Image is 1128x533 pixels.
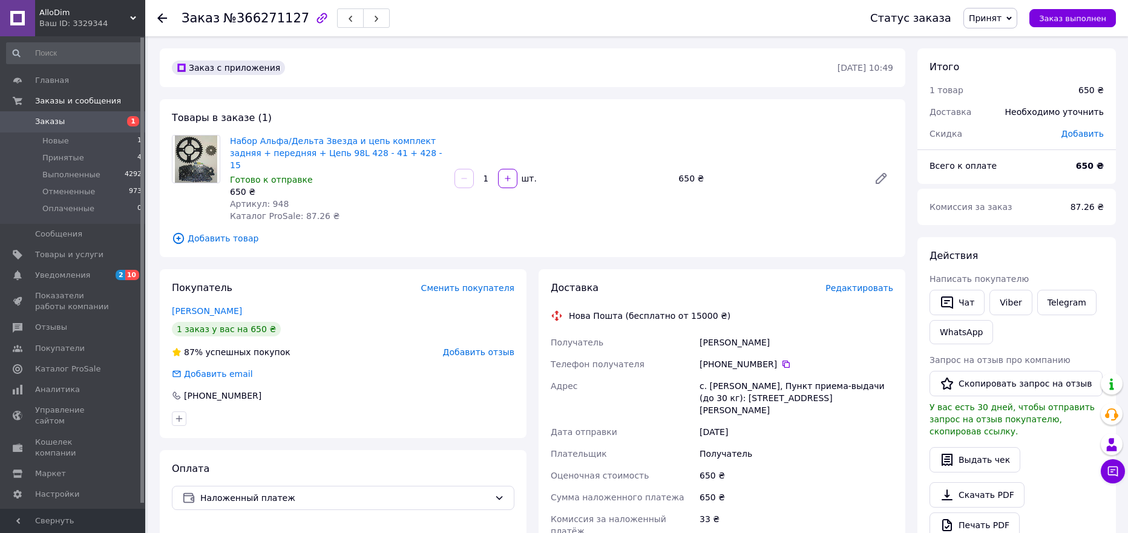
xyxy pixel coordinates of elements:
[1037,290,1097,315] a: Telegram
[989,290,1032,315] a: Viber
[137,136,142,146] span: 1
[1061,129,1104,139] span: Добавить
[182,11,220,25] span: Заказ
[183,390,263,402] div: [PHONE_NUMBER]
[930,107,971,117] span: Доставка
[1071,202,1104,212] span: 87.26 ₴
[551,359,644,369] span: Телефон получателя
[230,175,313,185] span: Готово к отправке
[125,169,142,180] span: 4292
[1076,161,1104,171] b: 650 ₴
[183,368,254,380] div: Добавить email
[674,170,864,187] div: 650 ₴
[230,199,289,209] span: Артикул: 948
[200,491,490,505] span: Наложенный платеж
[930,447,1020,473] button: Выдать чек
[35,322,67,333] span: Отзывы
[519,172,538,185] div: шт.
[930,290,985,315] button: Чат
[870,12,951,24] div: Статус заказа
[184,347,203,357] span: 87%
[930,274,1029,284] span: Написать покупателю
[697,465,896,486] div: 650 ₴
[42,186,95,197] span: Отмененные
[35,384,80,395] span: Аналитика
[930,161,997,171] span: Всего к оплате
[35,96,121,106] span: Заказы и сообщения
[35,116,65,127] span: Заказы
[421,283,514,293] span: Сменить покупателя
[930,202,1012,212] span: Комиссия за заказ
[172,112,272,123] span: Товары в заказе (1)
[137,203,142,214] span: 0
[443,347,514,357] span: Добавить отзыв
[551,338,603,347] span: Получатель
[566,310,733,322] div: Нова Пошта (бесплатно от 15000 ₴)
[116,270,125,280] span: 2
[930,129,962,139] span: Скидка
[825,283,893,293] span: Редактировать
[697,375,896,421] div: с. [PERSON_NAME], Пункт приема-выдачи (до 30 кг): [STREET_ADDRESS][PERSON_NAME]
[172,346,290,358] div: успешных покупок
[930,320,993,344] a: WhatsApp
[172,282,232,293] span: Покупатель
[35,405,112,427] span: Управление сайтом
[930,402,1095,436] span: У вас есть 30 дней, чтобы отправить запрос на отзыв покупателю, скопировав ссылку.
[700,358,893,370] div: [PHONE_NUMBER]
[171,368,254,380] div: Добавить email
[998,99,1111,125] div: Необходимо уточнить
[697,421,896,443] div: [DATE]
[35,249,103,260] span: Товары и услуги
[137,152,142,163] span: 4
[172,463,209,474] span: Оплата
[1101,459,1125,483] button: Чат с покупателем
[172,306,242,316] a: [PERSON_NAME]
[35,270,90,281] span: Уведомления
[223,11,309,25] span: №366271127
[551,282,598,293] span: Доставка
[930,482,1025,508] a: Скачать PDF
[930,355,1071,365] span: Запрос на отзыв про компанию
[39,18,145,29] div: Ваш ID: 3329344
[157,12,167,24] div: Вернуться назад
[172,232,893,245] span: Добавить товар
[175,136,218,183] img: Набор Альфа/Дельта Звезда и цепь комплект задняя + передняя + Цепь 98L 428 - 41 + 428 - 15
[869,166,893,191] a: Редактировать
[39,7,130,18] span: AlloDim
[551,427,617,437] span: Дата отправки
[930,371,1103,396] button: Скопировать запрос на отзыв
[35,468,66,479] span: Маркет
[1078,84,1104,96] div: 650 ₴
[838,63,893,73] time: [DATE] 10:49
[551,492,684,502] span: Сумма наложенного платежа
[6,42,143,64] input: Поиск
[230,211,339,221] span: Каталог ProSale: 87.26 ₴
[42,136,69,146] span: Новые
[697,332,896,353] div: [PERSON_NAME]
[35,290,112,312] span: Показатели работы компании
[129,186,142,197] span: 973
[697,443,896,465] div: Получатель
[172,322,281,336] div: 1 заказ у вас на 650 ₴
[42,152,84,163] span: Принятые
[930,85,963,95] span: 1 товар
[930,61,959,73] span: Итого
[42,203,94,214] span: Оплаченные
[35,437,112,459] span: Кошелек компании
[35,343,85,354] span: Покупатели
[35,229,82,240] span: Сообщения
[125,270,139,280] span: 10
[230,186,445,198] div: 650 ₴
[127,116,139,126] span: 1
[930,250,978,261] span: Действия
[1029,9,1116,27] button: Заказ выполнен
[551,471,649,480] span: Оценочная стоимость
[35,75,69,86] span: Главная
[551,381,577,391] span: Адрес
[969,13,1002,23] span: Принят
[551,449,607,459] span: Плательщик
[697,486,896,508] div: 650 ₴
[1039,14,1106,23] span: Заказ выполнен
[35,489,79,500] span: Настройки
[35,364,100,374] span: Каталог ProSale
